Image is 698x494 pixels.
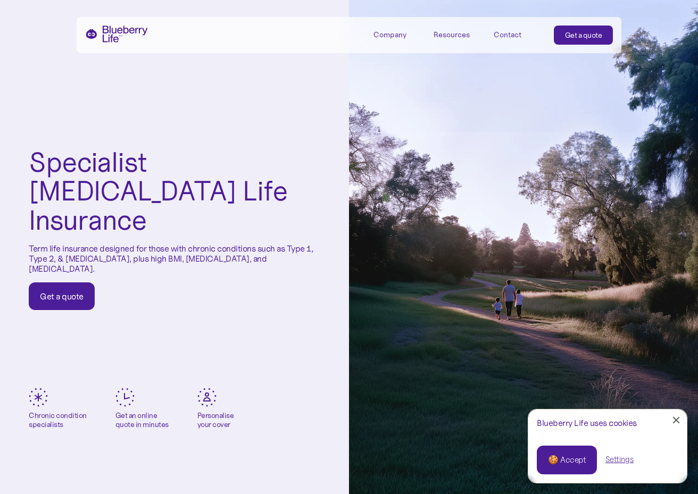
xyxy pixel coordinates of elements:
a: Get a quote [554,26,613,45]
div: Blueberry Life uses cookies [537,418,678,428]
a: Settings [605,454,634,465]
div: Chronic condition specialists [29,411,87,429]
div: Get a quote [40,291,84,302]
h1: Specialist [MEDICAL_DATA] Life Insurance [29,148,320,235]
a: Contact [494,26,542,43]
div: Get an online quote in minutes [115,411,169,429]
a: 🍪 Accept [537,446,597,474]
div: Resources [434,30,470,39]
div: 🍪 Accept [548,454,586,466]
div: Close Cookie Popup [676,420,677,421]
div: Company [373,26,421,43]
p: Blueberry Life™️ offers a unique approach to term life insurance. We specialise in offering tailo... [366,438,662,468]
a: Close Cookie Popup [666,409,687,431]
div: Personalise your cover [197,411,234,429]
a: home [85,26,148,43]
p: Term life insurance designed for those with chronic conditions such as Type 1, Type 2, & [MEDICAL... [29,244,320,274]
div: Company [373,30,406,39]
a: Get a quote [29,282,95,310]
div: Get a quote [565,30,602,40]
div: Contact [494,30,521,39]
div: Resources [434,26,481,43]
